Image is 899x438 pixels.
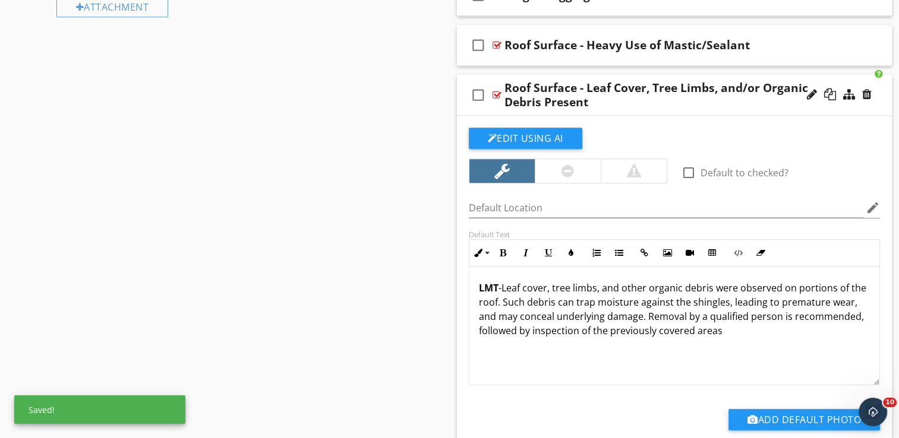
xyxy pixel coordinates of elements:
i: check_box_outline_blank [469,81,488,109]
button: Inline Style [469,242,492,264]
div: Default Text [469,230,881,239]
button: Insert Table [701,242,724,264]
input: Default Location [469,198,864,218]
i: check_box_outline_blank [469,31,488,59]
button: Underline (Ctrl+U) [537,242,560,264]
button: Add Default Photo [728,409,880,430]
span: 10 [883,398,897,407]
button: Code View [727,242,749,264]
div: Roof Surface - Heavy Use of Mastic/Sealant [504,38,750,52]
button: Clear Formatting [749,242,772,264]
button: Bold (Ctrl+B) [492,242,515,264]
label: Default to checked? [701,167,788,179]
strong: LMT [479,281,499,294]
div: Saved! [14,395,185,424]
i: edit [866,201,880,215]
div: Roof Surface - Leaf Cover, Tree Limbs, and/or Organic Debris Present [504,81,813,109]
iframe: Intercom live chat [859,398,887,426]
p: -Leaf cover, tree limbs, and other organic debris were observed on portions of the roof. Such deb... [479,281,870,338]
button: Unordered List [608,242,630,264]
button: Edit Using AI [469,128,582,149]
button: Italic (Ctrl+I) [515,242,537,264]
